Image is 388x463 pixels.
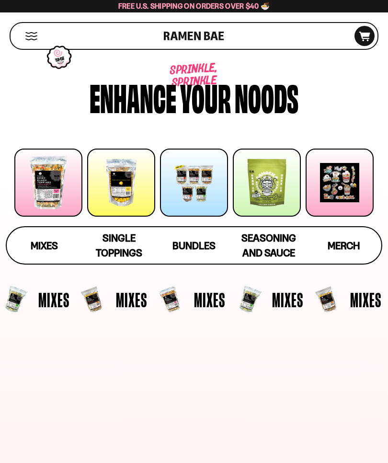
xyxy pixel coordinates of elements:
span: Bundles [172,240,216,252]
a: Single Toppings [81,227,156,264]
span: Mixes [31,240,58,252]
a: Mixes [7,227,81,264]
a: Merch [307,227,381,264]
a: Seasoning and Sauce [231,227,306,264]
span: Single Toppings [96,232,142,259]
span: Mixes [272,289,303,310]
span: Merch [328,240,360,252]
div: noods [235,80,298,114]
span: Seasoning and Sauce [241,232,296,259]
span: Mixes [38,289,69,310]
a: Bundles [157,227,231,264]
div: Enhance [90,80,176,114]
span: Mixes [194,289,225,310]
span: Mixes [116,289,147,310]
button: Mobile Menu Trigger [25,32,38,40]
div: your [180,80,231,114]
span: Free U.S. Shipping on Orders over $40 🍜 [118,1,270,11]
span: Mixes [350,289,381,310]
